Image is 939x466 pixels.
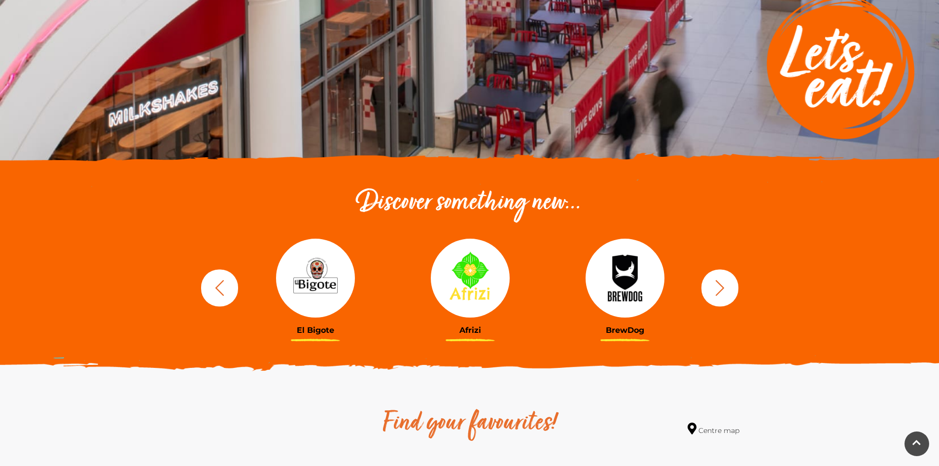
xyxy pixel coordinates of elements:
a: El Bigote [245,239,385,335]
h2: Discover something new... [196,187,743,219]
a: Centre map [688,423,739,436]
h3: El Bigote [245,325,385,335]
h2: Find your favourites! [290,408,650,439]
a: BrewDog [555,239,695,335]
a: Afrizi [400,239,540,335]
h3: Afrizi [400,325,540,335]
h3: BrewDog [555,325,695,335]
